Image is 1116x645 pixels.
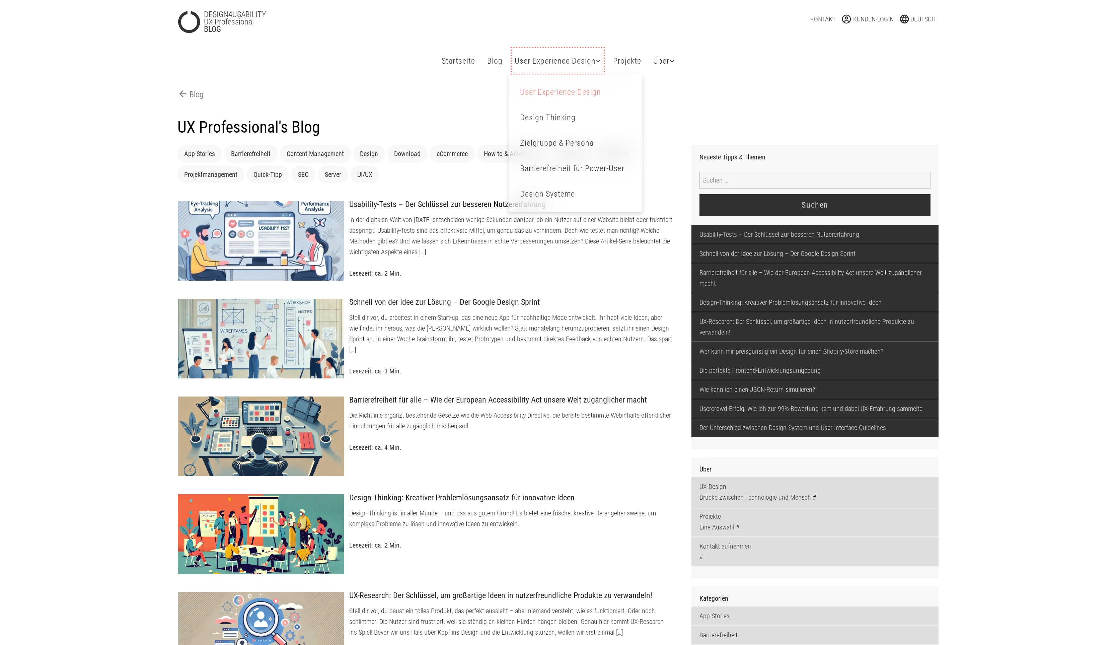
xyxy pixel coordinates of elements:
a: User Experience Design [512,79,633,105]
a: account_circleKunden-Login [841,14,894,25]
a: Zielgruppe & Persona [512,130,633,156]
span: language [899,14,910,24]
p: Die Richtlinie ergänzt bestehende Gesetze wie die Web Accessibility Directive, die bereits bestim... [349,410,673,431]
a: How-to & Anleitungen [484,150,542,158]
span: Lesezeit: ca. 4 Min. [349,443,401,451]
a: Die perfekte Frontend-Entwicklungsumgebung [691,361,939,380]
a: Barrierefreiheit [691,626,939,644]
a: Usability-Tests – Der Schlüssel zur besseren Nutzererfahrung [691,225,939,244]
span: account_circle [841,14,853,24]
h2: Kategorien [699,594,931,602]
p: Brücke zwischen Technologie und Mensch [699,492,931,503]
strong: BLOG [204,24,221,34]
h1: UX Professional's Blog [177,118,939,137]
a: Der Unterschied zwischen Design-System und User-Interface-Guidelines [691,418,939,437]
a: Barrierefreiheit [231,150,271,158]
a: Download [394,150,421,158]
p: Design-Thinking ist in aller Munde – und das aus gutem Grund! Es bietet eine frische, kreative He... [349,508,673,529]
a: Blog [485,48,505,74]
p: Eine Auswahl [699,522,931,532]
a: Barrierefreiheit für alle – Wie der European Accessibility Act unsere Welt zugänglicher macht [691,263,939,293]
a: UI/UX [357,170,372,178]
a: ProjekteEine Auswahl [691,507,939,536]
a: Design Systeme [512,181,633,207]
span: arrow_back [177,88,190,99]
a: User Experience Design [512,48,604,74]
h3: Neueste Tipps & Themen [699,153,931,161]
span: Lesezeit: ca. 3 Min. [349,367,401,375]
a: UX DesignBrücke zwischen Technologie und Mensch [691,477,939,507]
h3: Barrierefreiheit für alle – Wie der European Accessibility Act unsere Welt zugänglicher macht [349,396,673,405]
a: Wer kann mir preisgünstig ein Design für einen Shopify-Store machen? [691,342,939,361]
span: Lesezeit: ca. 2 Min. [349,269,401,277]
a: Kontakt aufnehmen [691,537,939,566]
a: Wie kann ich einen JSON-Return simulieren? [691,380,939,399]
a: Content Management [287,150,344,158]
h3: UX-Research: Der Schlüssel, um großartige Ideen in nutzerfreundliche Produkte zu verwandeln! [349,591,673,600]
span: Lesezeit: ca. 2 Min. [349,541,401,549]
h3: Schnell von der Idee zur Lösung – Der Google Design Sprint [349,298,673,307]
a: eCommerce [437,150,468,158]
p: Stell dir vor, du arbeitest in einem Start-up, das eine neue App für nachhaltige Mode entwickelt.... [349,312,673,355]
a: Startseite [439,48,478,74]
span: Deutsch [910,15,936,23]
a: Projektmanagement [184,170,237,178]
a: UX-Research: Der Schlüssel, um großartige Ideen in nutzerfreundliche Produkte zu verwandeln! [691,312,939,342]
a: arrow_backBlog [177,88,204,100]
a: languageDeutsch [899,14,936,25]
a: Usercrowd-Erfolg: Wie ich zur 99%-Bewertung kam und dabei UX-Erfahrung sammelte [691,399,939,418]
a: App Stories [184,150,215,158]
a: DESIGN4USABILITYUX ProfessionalBLOG [178,11,425,33]
a: SEO [298,170,309,178]
a: Design [360,150,378,158]
input: Suchen [699,194,931,216]
a: Kontakt [810,14,836,24]
a: Projekte [610,48,644,74]
p: Stell dir vor, du baust ein tolles Produkt, das perfekt aussieht – aber niemand versteht, wie es ... [349,605,673,638]
a: Design Thinking [512,105,633,130]
h3: Design-Thinking: Kreativer Problemlösungsansatz für innovative Ideen [349,494,673,502]
a: Barrierefreiheit für Power-User [512,156,633,181]
a: Server [325,170,341,178]
strong: 4 [228,10,232,19]
a: Über [651,48,677,74]
h3: Usability-Tests – Der Schlüssel zur besseren Nutzererfahrung [349,200,673,209]
p: In der digitalen Welt von [DATE] entscheiden wenige Sekunden darüber, ob ein Nutzer auf einer Web... [349,214,673,257]
a: Schnell von der Idee zur Lösung – Der Google Design Sprint [691,244,939,263]
h3: Über [699,465,931,473]
span: Kunden-Login [853,15,894,23]
a: Quick-Tipp [253,170,282,178]
a: Design-Thinking: Kreativer Problemlösungsansatz für innovative Ideen [691,293,939,312]
a: App Stories [691,606,939,625]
